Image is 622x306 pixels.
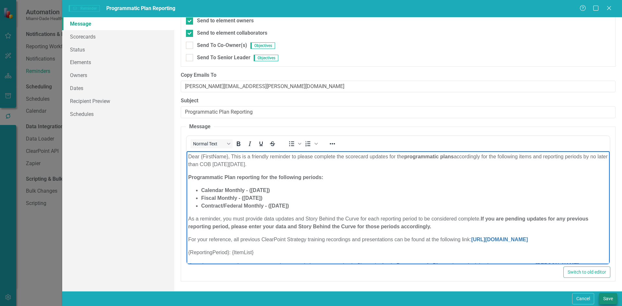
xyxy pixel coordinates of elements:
iframe: Rich Text Area [187,151,610,264]
a: Scorecards [62,30,174,43]
span: Normal Text [193,141,225,146]
a: Owners [62,69,174,82]
div: Send to element owners [197,17,254,25]
button: Bold [233,139,244,148]
button: Save [599,293,617,304]
span: Objectives [254,55,278,61]
input: Reminder Subject Line [181,106,616,118]
div: Bullet list [286,139,302,148]
button: Block Normal Text [190,139,233,148]
span: Send To Co-Owner(s) [197,42,247,48]
div: Send to element collaborators [197,29,267,37]
a: Dates [62,82,174,95]
button: Strikethrough [267,139,278,148]
a: Message [62,17,174,30]
a: Elements [62,56,174,69]
span: Programmatic Plan Reporting [106,5,175,11]
strong: Programmatic Plans [210,111,260,117]
a: Recipient Preview [62,95,174,108]
span: Objectives [250,42,275,49]
p: If you have any questions or concerns about completing your reporting in Clearpoint for the , ple... [2,110,421,126]
label: Subject [181,97,616,105]
span: Send To Senior Leader [197,54,250,61]
input: CC Email Address [181,81,616,93]
button: Cancel [572,293,594,304]
a: Schedules [62,108,174,120]
button: Reveal or hide additional toolbar items [327,139,338,148]
label: Copy Emails To [181,72,616,79]
div: Numbered list [303,139,319,148]
button: Italic [244,139,255,148]
button: Switch to old editor [563,266,610,278]
button: Underline [256,139,267,148]
a: Status [62,43,174,56]
legend: Message [186,123,214,130]
span: Reminder [69,5,100,12]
